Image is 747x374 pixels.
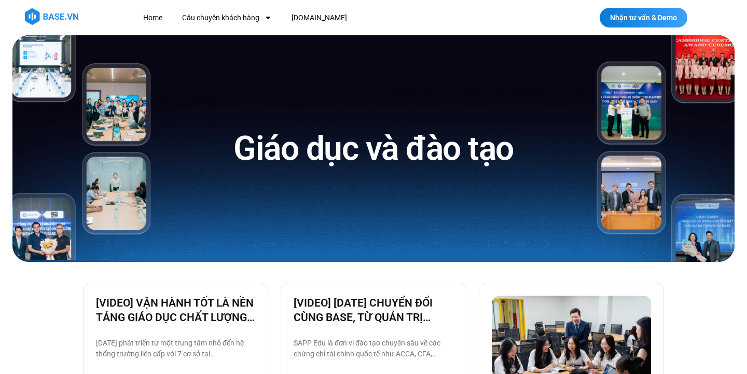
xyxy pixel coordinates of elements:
[294,296,453,325] a: [VIDEO] [DATE] CHUYỂN ĐỔI CÙNG BASE, TỪ QUẢN TRỊ NHÂN SỰ ĐẾN VẬN HÀNH TOÀN BỘ TỔ CHỨC TẠI [GEOGRA...
[96,296,255,325] a: [VIDEO] VẬN HÀNH TỐT LÀ NỀN TẢNG GIÁO DỤC CHẤT LƯỢNG – BAMBOO SCHOOL CHỌN BASE
[233,127,514,170] h1: Giáo dục và đào tạo
[284,8,355,27] a: [DOMAIN_NAME]
[135,8,533,27] nav: Menu
[600,8,687,27] a: Nhận tư vấn & Demo
[174,8,280,27] a: Câu chuyện khách hàng
[610,14,677,21] span: Nhận tư vấn & Demo
[294,338,453,359] p: SAPP Edu là đơn vị đào tạo chuyên sâu về các chứng chỉ tài chính quốc tế như ACCA, CFA, CMA… Với ...
[96,338,255,359] p: [DATE] phát triển từ một trung tâm nhỏ đến hệ thống trường liên cấp với 7 cơ sở tại [GEOGRAPHIC_D...
[135,8,170,27] a: Home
